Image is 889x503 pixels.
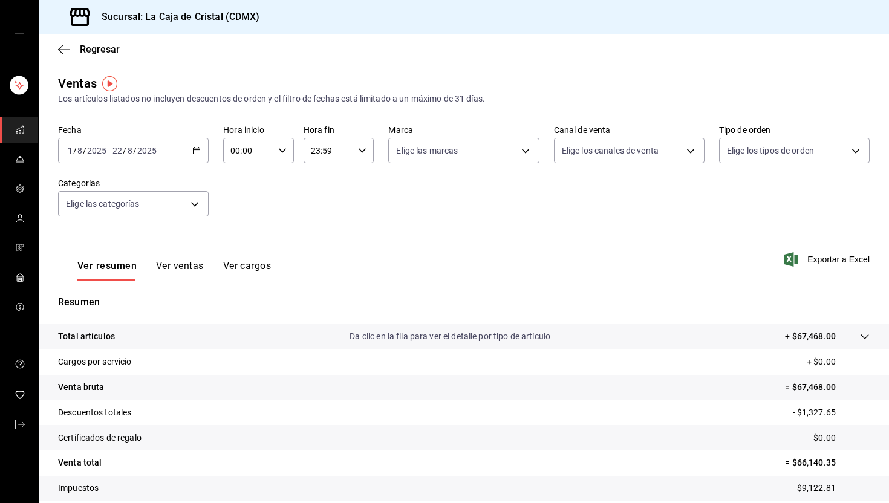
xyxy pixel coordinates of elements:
[719,126,870,134] label: Tipo de orden
[58,355,132,368] p: Cargos por servicio
[58,381,104,394] p: Venta bruta
[123,146,126,155] span: /
[727,144,814,157] span: Elige los tipos de orden
[58,126,209,134] label: Fecha
[92,10,260,24] h3: Sucursal: La Caja de Cristal (CDMX)
[58,74,97,92] div: Ventas
[58,456,102,469] p: Venta total
[793,482,870,495] p: - $9,122.81
[388,126,539,134] label: Marca
[86,146,107,155] input: ----
[562,144,659,157] span: Elige los canales de venta
[787,252,870,267] button: Exportar a Excel
[58,406,131,419] p: Descuentos totales
[108,146,111,155] span: -
[77,260,137,281] button: Ver resumen
[785,456,870,469] p: = $66,140.35
[304,126,374,134] label: Hora fin
[58,432,142,444] p: Certificados de regalo
[15,31,24,41] button: open drawer
[58,179,209,187] label: Categorías
[785,330,836,343] p: + $67,468.00
[80,44,120,55] span: Regresar
[58,330,115,343] p: Total artículos
[554,126,705,134] label: Canal de venta
[807,355,870,368] p: + $0.00
[102,76,117,91] img: Tooltip marker
[127,146,133,155] input: --
[67,146,73,155] input: --
[223,126,294,134] label: Hora inicio
[58,295,870,310] p: Resumen
[350,330,550,343] p: Da clic en la fila para ver el detalle por tipo de artículo
[66,198,140,210] span: Elige las categorías
[156,260,204,281] button: Ver ventas
[77,146,83,155] input: --
[133,146,137,155] span: /
[58,482,99,495] p: Impuestos
[396,144,458,157] span: Elige las marcas
[137,146,157,155] input: ----
[77,260,271,281] div: navigation tabs
[112,146,123,155] input: --
[785,381,870,394] p: = $67,468.00
[58,92,870,105] div: Los artículos listados no incluyen descuentos de orden y el filtro de fechas está limitado a un m...
[223,260,272,281] button: Ver cargos
[793,406,870,419] p: - $1,327.65
[58,44,120,55] button: Regresar
[73,146,77,155] span: /
[809,432,870,444] p: - $0.00
[83,146,86,155] span: /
